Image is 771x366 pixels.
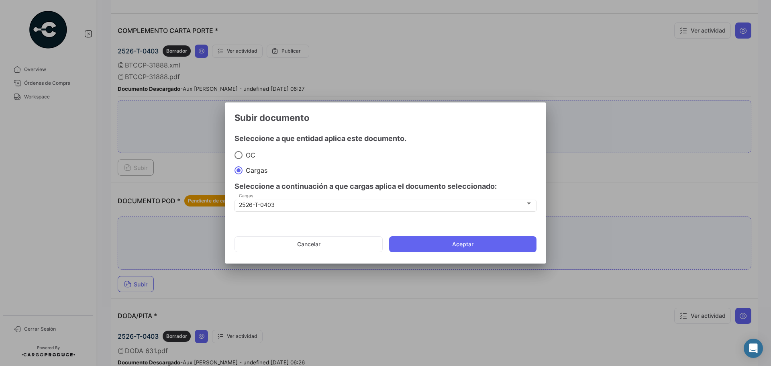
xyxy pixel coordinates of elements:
[243,151,255,159] span: OC
[243,166,267,174] span: Cargas
[389,236,536,252] button: Aceptar
[235,112,536,123] h3: Subir documento
[235,181,536,192] h4: Seleccione a continuación a que cargas aplica el documento seleccionado:
[239,201,275,208] mat-select-trigger: 2526-T-0403
[235,133,536,144] h4: Seleccione a que entidad aplica este documento.
[235,236,383,252] button: Cancelar
[744,339,763,358] div: Abrir Intercom Messenger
